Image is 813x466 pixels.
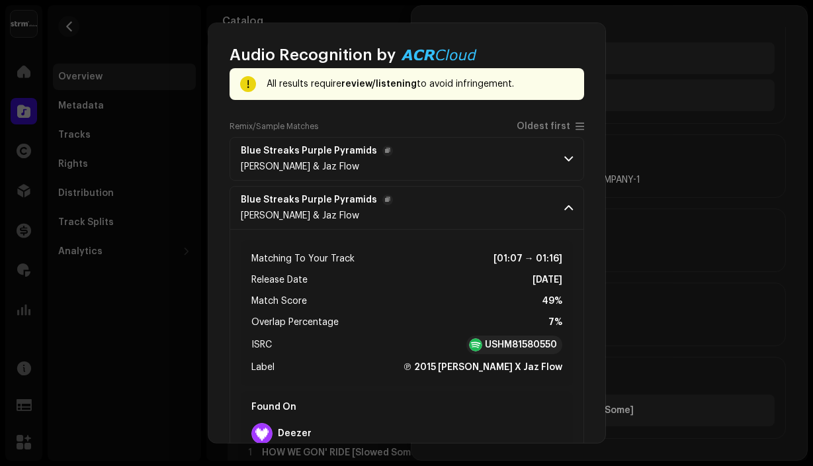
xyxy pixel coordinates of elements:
span: Oldest first [517,122,570,132]
strong: Blue Streaks Purple Pyramids [241,146,377,156]
strong: [DATE] [533,272,562,288]
span: Release Date [251,272,308,288]
strong: Blue Streaks Purple Pyramids [241,195,377,205]
span: Audio Recognition by [230,44,396,66]
strong: ℗ 2015 [PERSON_NAME] X Jaz Flow [403,359,562,375]
span: Blue Streaks Purple Pyramids [241,195,393,205]
strong: 7% [548,314,562,330]
span: Matching To Your Track [251,251,355,267]
span: Adam Wise & Jaz Flow [241,211,359,220]
div: All results require to avoid infringement. [267,76,574,92]
span: Label [251,359,275,375]
strong: USHM81580550 [485,338,557,351]
strong: Deezer [278,428,312,439]
label: Remix/Sample Matches [230,121,318,132]
p-accordion-content: Blue Streaks Purple Pyramids[PERSON_NAME] & Jaz Flow [230,230,584,466]
span: Match Score [251,293,307,309]
strong: 49% [542,293,562,309]
span: Blue Streaks Purple Pyramids [241,146,393,156]
span: Overlap Percentage [251,314,339,330]
p-accordion-header: Blue Streaks Purple Pyramids[PERSON_NAME] & Jaz Flow [230,137,584,181]
strong: review/listening [341,79,417,89]
div: Found On [246,396,568,418]
span: Adam Wise & Jaz Flow [241,162,359,171]
p-accordion-header: Blue Streaks Purple Pyramids[PERSON_NAME] & Jaz Flow [230,186,584,230]
span: ISRC [251,337,272,353]
strong: [01:07 → 01:16] [493,251,562,267]
p-togglebutton: Oldest first [517,121,584,132]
